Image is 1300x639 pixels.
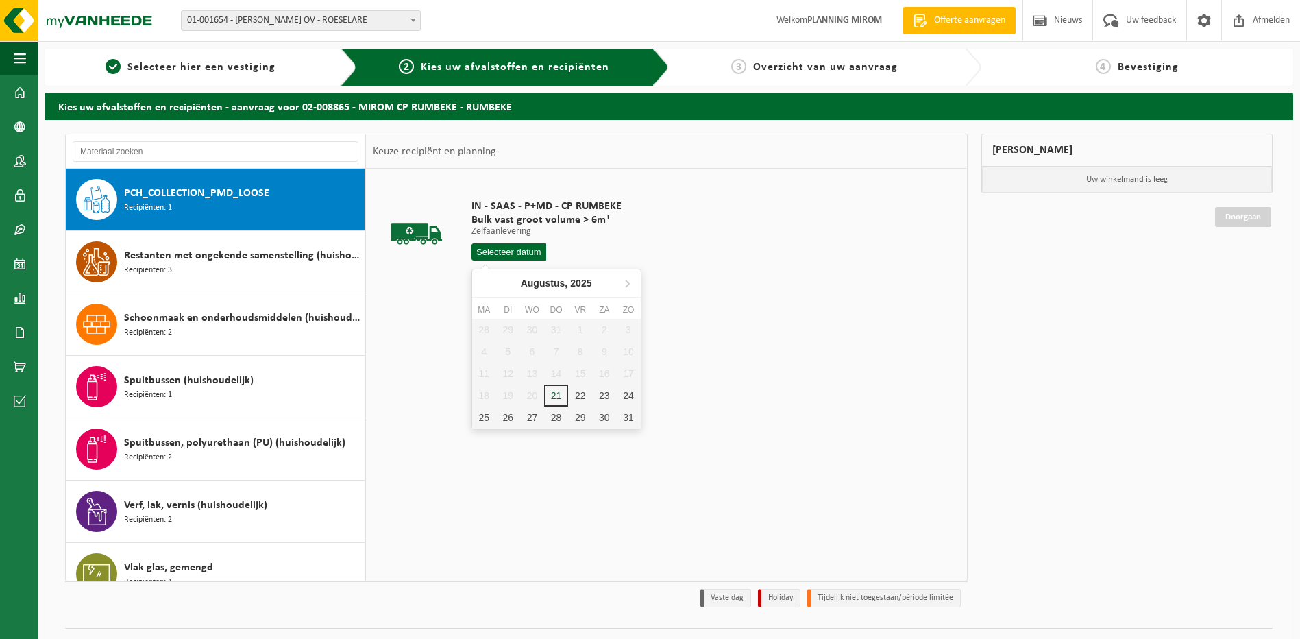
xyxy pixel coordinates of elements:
button: Spuitbussen (huishoudelijk) Recipiënten: 1 [66,356,365,418]
div: Augustus, [515,272,598,294]
span: Verf, lak, vernis (huishoudelijk) [124,497,267,514]
span: 01-001654 - MIROM ROESELARE OV - ROESELARE [181,10,421,31]
div: 23 [592,385,616,407]
button: Schoonmaak en onderhoudsmiddelen (huishoudelijk) Recipiënten: 2 [66,293,365,356]
i: 2025 [570,278,591,288]
span: 1 [106,59,121,74]
div: di [496,303,520,317]
div: vr [568,303,592,317]
a: 1Selecteer hier een vestiging [51,59,330,75]
span: Recipiënten: 1 [124,576,172,589]
span: IN - SAAS - P+MD - CP RUMBEKE [471,200,622,213]
span: Spuitbussen (huishoudelijk) [124,372,254,389]
div: 27 [520,407,544,429]
input: Selecteer datum [471,243,547,261]
span: 2 [399,59,414,74]
span: Bevestiging [1118,62,1179,73]
h2: Kies uw afvalstoffen en recipiënten - aanvraag voor 02-008865 - MIROM CP RUMBEKE - RUMBEKE [45,93,1293,119]
li: Holiday [758,589,800,607]
div: ma [472,303,496,317]
input: Materiaal zoeken [73,141,358,162]
div: 31 [616,407,640,429]
div: 26 [496,407,520,429]
div: zo [616,303,640,317]
div: [PERSON_NAME] [981,134,1273,167]
div: 25 [472,407,496,429]
div: 30 [592,407,616,429]
p: Uw winkelmand is leeg [982,167,1273,193]
div: wo [520,303,544,317]
div: za [592,303,616,317]
span: Offerte aanvragen [931,14,1009,27]
span: Schoonmaak en onderhoudsmiddelen (huishoudelijk) [124,310,361,326]
div: do [544,303,568,317]
span: Recipiënten: 2 [124,514,172,527]
span: Bulk vast groot volume > 6m³ [471,213,622,227]
a: Offerte aanvragen [903,7,1016,34]
span: 01-001654 - MIROM ROESELARE OV - ROESELARE [182,11,420,30]
span: Recipiënten: 2 [124,451,172,464]
div: 29 [568,407,592,429]
div: 21 [544,385,568,407]
p: Zelfaanlevering [471,227,622,237]
button: PCH_COLLECTION_PMD_LOOSE Recipiënten: 1 [66,169,365,231]
button: Verf, lak, vernis (huishoudelijk) Recipiënten: 2 [66,481,365,543]
button: Vlak glas, gemengd Recipiënten: 1 [66,543,365,605]
div: 24 [616,385,640,407]
li: Vaste dag [700,589,751,607]
span: Overzicht van uw aanvraag [753,62,898,73]
span: Recipiënten: 1 [124,389,172,402]
div: Keuze recipiënt en planning [366,134,503,169]
span: Recipiënten: 1 [124,202,172,215]
span: Kies uw afvalstoffen en recipiënten [421,62,609,73]
span: Vlak glas, gemengd [124,559,213,576]
div: 28 [544,407,568,429]
li: Tijdelijk niet toegestaan/période limitée [807,589,961,607]
strong: PLANNING MIROM [807,15,882,25]
span: Recipiënten: 3 [124,264,172,277]
span: 3 [731,59,746,74]
span: Restanten met ongekende samenstelling (huishoudelijk) [124,248,361,264]
button: Spuitbussen, polyurethaan (PU) (huishoudelijk) Recipiënten: 2 [66,418,365,481]
span: Spuitbussen, polyurethaan (PU) (huishoudelijk) [124,435,345,451]
span: 4 [1096,59,1111,74]
span: Recipiënten: 2 [124,326,172,339]
div: 22 [568,385,592,407]
button: Restanten met ongekende samenstelling (huishoudelijk) Recipiënten: 3 [66,231,365,293]
span: PCH_COLLECTION_PMD_LOOSE [124,185,269,202]
span: Selecteer hier een vestiging [127,62,275,73]
a: Doorgaan [1215,207,1271,227]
